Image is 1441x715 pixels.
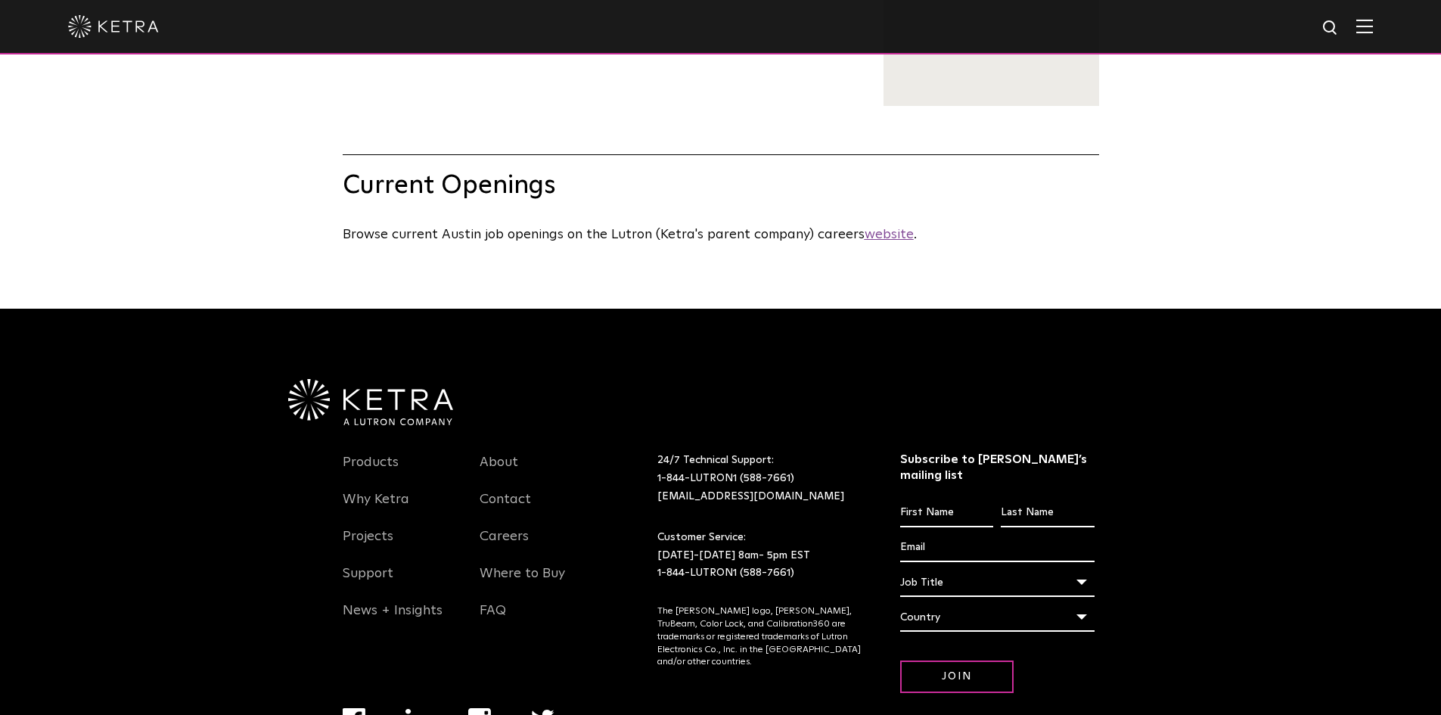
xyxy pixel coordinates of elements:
p: The [PERSON_NAME] logo, [PERSON_NAME], TruBeam, Color Lock, and Calibration360 are trademarks or ... [657,605,862,669]
p: Customer Service: [DATE]-[DATE] 8am- 5pm EST [657,529,862,583]
div: Country [900,603,1095,632]
div: Navigation Menu [343,452,458,637]
img: Ketra-aLutronCo_White_RGB [288,379,453,426]
a: Products [343,454,399,489]
img: ketra-logo-2019-white [68,15,159,38]
div: Navigation Menu [480,452,595,637]
a: About [480,454,518,489]
a: 1-844-LUTRON1 (588-7661) [657,473,794,483]
div: Job Title [900,568,1095,597]
h1: Current Openings [343,154,1099,201]
a: Projects [343,528,393,563]
a: [EMAIL_ADDRESS][DOMAIN_NAME] [657,491,844,502]
a: website [865,228,914,241]
input: Email [900,533,1095,562]
input: Join [900,661,1014,693]
img: search icon [1321,19,1340,38]
a: Where to Buy [480,565,565,600]
p: 24/7 Technical Support: [657,452,862,505]
a: Contact [480,491,531,526]
a: FAQ [480,602,506,637]
a: Why Ketra [343,491,409,526]
a: 1-844-LUTRON1 (588-7661) [657,567,794,578]
img: Hamburger%20Nav.svg [1356,19,1373,33]
a: News + Insights [343,602,443,637]
a: Support [343,565,393,600]
input: First Name [900,499,993,527]
a: Careers [480,528,529,563]
span: Browse current Austin job openings on the Lutron (Ketra's parent company) careers . [343,228,917,241]
input: Last Name [1001,499,1094,527]
h3: Subscribe to [PERSON_NAME]’s mailing list [900,452,1095,483]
